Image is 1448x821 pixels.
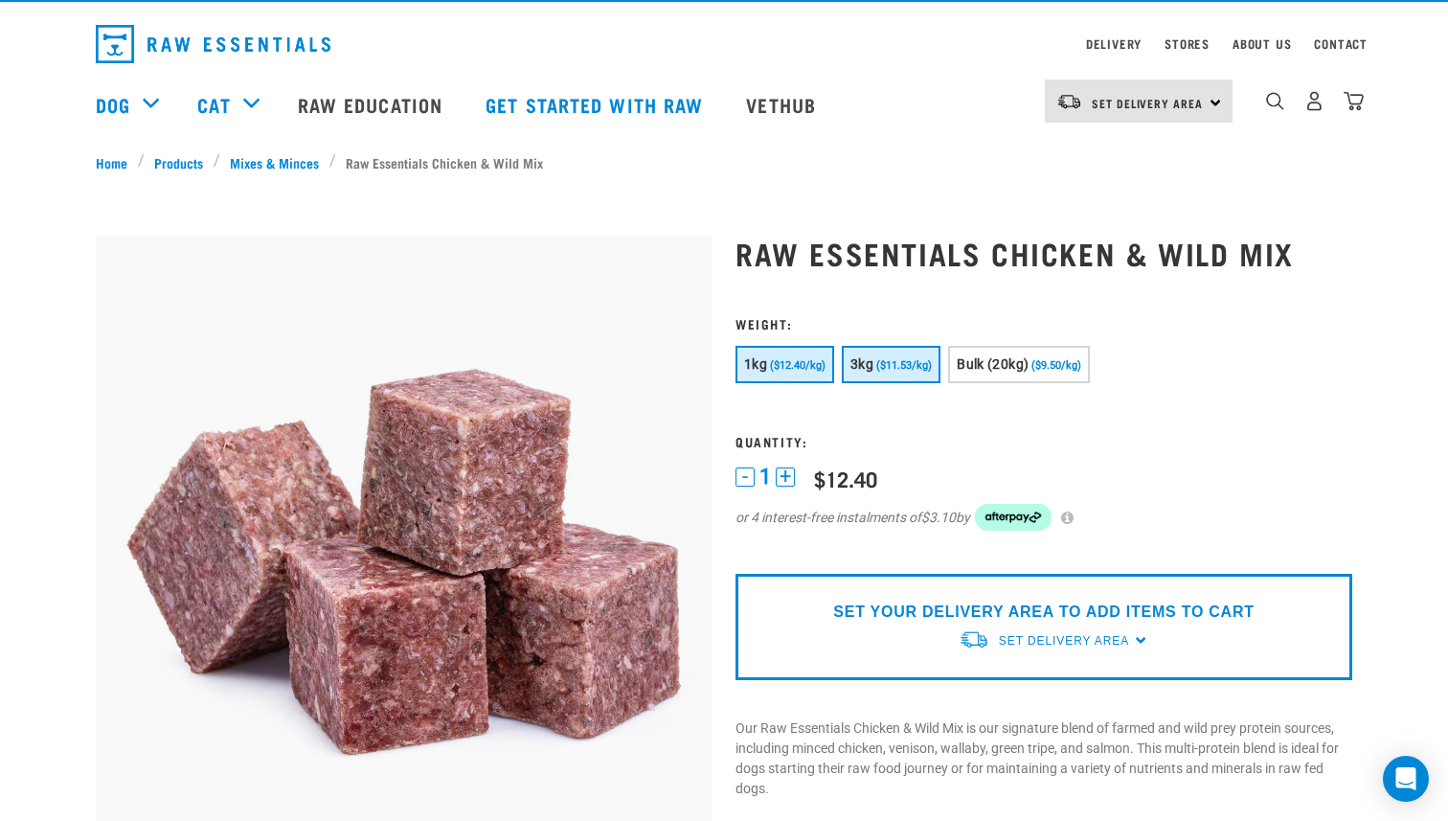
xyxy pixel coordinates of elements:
[959,629,989,650] img: van-moving.png
[776,468,795,487] button: +
[1031,359,1081,372] span: ($9.50/kg)
[759,467,771,487] span: 1
[1314,40,1368,47] a: Contact
[1304,91,1324,111] img: user.png
[999,634,1129,648] span: Set Delivery Area
[735,346,834,383] button: 1kg ($12.40/kg)
[1086,40,1142,47] a: Delivery
[727,66,840,143] a: Vethub
[197,90,230,119] a: Cat
[96,90,130,119] a: Dog
[1165,40,1210,47] a: Stores
[735,316,1352,331] h3: Weight:
[957,356,1029,372] span: Bulk (20kg)
[1383,756,1429,802] div: Open Intercom Messenger
[744,356,767,372] span: 1kg
[1266,92,1284,110] img: home-icon-1@2x.png
[1056,93,1082,110] img: van-moving.png
[1233,40,1291,47] a: About Us
[220,152,329,172] a: Mixes & Minces
[96,25,330,63] img: Raw Essentials Logo
[279,66,466,143] a: Raw Education
[921,508,956,528] span: $3.10
[814,467,877,490] div: $12.40
[96,152,1352,172] nav: breadcrumbs
[735,504,1352,531] div: or 4 interest-free instalments of by
[876,359,932,372] span: ($11.53/kg)
[735,236,1352,270] h1: Raw Essentials Chicken & Wild Mix
[850,356,873,372] span: 3kg
[466,66,727,143] a: Get started with Raw
[735,718,1352,799] p: Our Raw Essentials Chicken & Wild Mix is our signature blend of farmed and wild prey protein sour...
[948,346,1090,383] button: Bulk (20kg) ($9.50/kg)
[833,601,1254,624] p: SET YOUR DELIVERY AREA TO ADD ITEMS TO CART
[975,504,1052,531] img: Afterpay
[842,346,940,383] button: 3kg ($11.53/kg)
[96,152,138,172] a: Home
[1092,100,1203,106] span: Set Delivery Area
[735,468,755,487] button: -
[80,17,1368,71] nav: dropdown navigation
[1344,91,1364,111] img: home-icon@2x.png
[735,434,1352,448] h3: Quantity:
[770,359,826,372] span: ($12.40/kg)
[145,152,214,172] a: Products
